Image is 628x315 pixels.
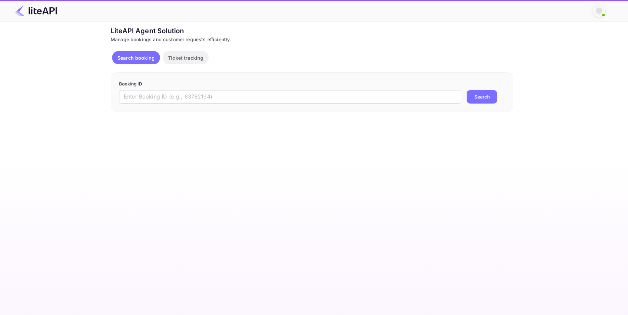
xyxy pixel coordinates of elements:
p: Booking ID [119,81,505,87]
div: Manage bookings and customer requests efficiently. [111,36,513,43]
p: Ticket tracking [168,54,203,61]
button: Search [467,90,497,104]
p: Search booking [117,54,155,61]
div: LiteAPI Agent Solution [111,26,513,36]
input: Enter Booking ID (e.g., 63782194) [119,90,461,104]
img: LiteAPI Logo [15,5,57,16]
